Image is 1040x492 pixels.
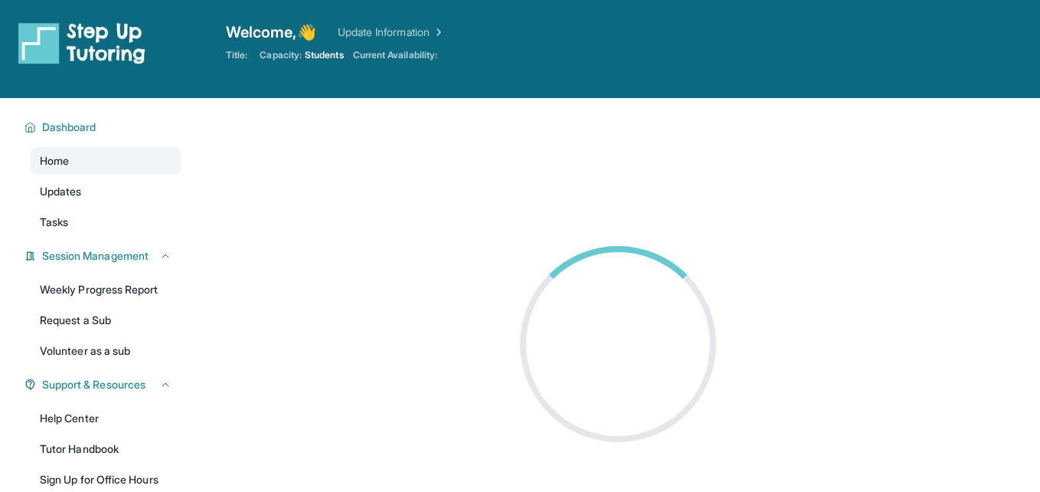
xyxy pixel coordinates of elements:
[31,276,181,303] a: Weekly Progress Report
[36,248,172,264] button: Session Management
[353,49,437,61] span: Current Availability:
[31,147,181,175] a: Home
[31,337,181,365] a: Volunteer as a sub
[226,21,316,43] span: Welcome, 👋
[40,215,68,230] span: Tasks
[42,248,149,264] span: Session Management
[40,184,82,199] span: Updates
[305,49,344,61] span: Students
[42,377,146,392] span: Support & Resources
[31,178,181,205] a: Updates
[31,307,181,334] a: Request a Sub
[260,49,302,61] span: Capacity:
[31,405,181,432] a: Help Center
[430,25,445,40] img: Chevron Right
[18,21,146,64] img: logo
[42,120,96,135] span: Dashboard
[40,153,69,169] span: Home
[31,435,181,463] a: Tutor Handbook
[226,49,247,61] span: Title:
[36,377,172,392] button: Support & Resources
[36,120,172,135] button: Dashboard
[31,208,181,236] a: Tasks
[338,25,445,40] a: Update Information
